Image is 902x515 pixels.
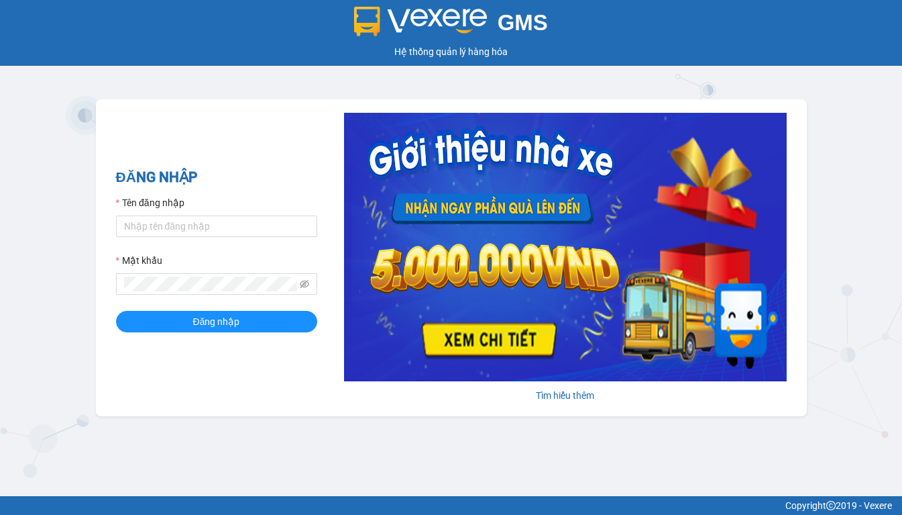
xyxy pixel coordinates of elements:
[116,253,162,268] label: Mật khẩu
[116,167,317,189] h2: ĐĂNG NHẬP
[116,216,317,237] input: Tên đăng nhập
[116,195,184,210] label: Tên đăng nhập
[354,20,548,31] a: GMS
[124,277,297,291] input: Mật khẩu
[354,7,487,36] img: logo 2
[193,314,240,329] span: Đăng nhập
[10,498,892,513] div: Copyright 2019 - Vexere
[826,501,836,510] span: copyright
[498,10,548,35] span: GMS
[344,113,787,381] img: banner-0
[116,311,317,332] button: Đăng nhập
[3,44,899,59] div: Hệ thống quản lý hàng hóa
[300,279,309,289] span: eye-invisible
[344,388,787,403] div: Tìm hiểu thêm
